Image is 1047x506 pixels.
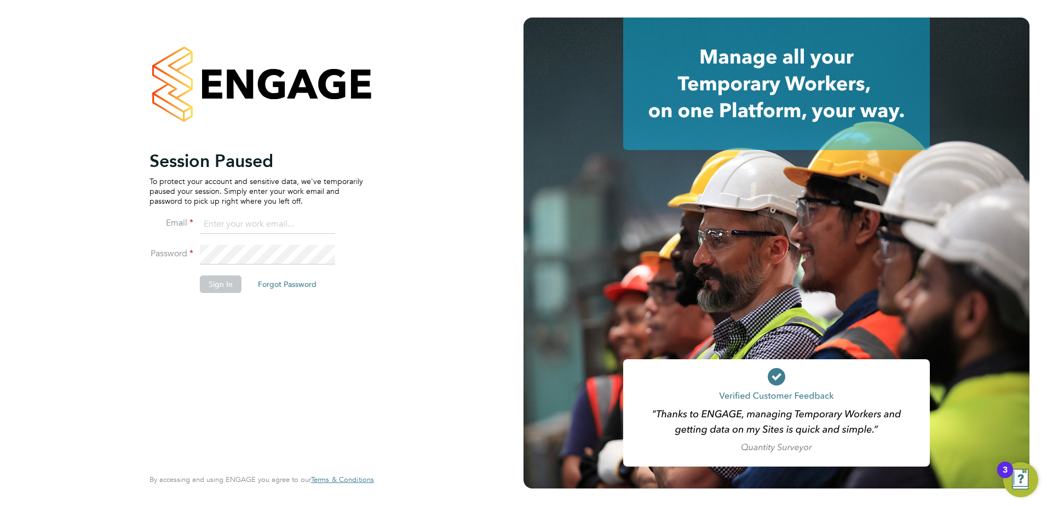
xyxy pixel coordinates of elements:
[311,475,374,484] a: Terms & Conditions
[149,248,193,260] label: Password
[249,275,325,293] button: Forgot Password
[149,475,374,484] span: By accessing and using ENGAGE you agree to our
[200,215,335,234] input: Enter your work email...
[200,275,241,293] button: Sign In
[1003,462,1038,497] button: Open Resource Center, 3 new notifications
[149,150,363,172] h2: Session Paused
[1003,470,1008,484] div: 3
[149,217,193,229] label: Email
[149,176,363,206] p: To protect your account and sensitive data, we've temporarily paused your session. Simply enter y...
